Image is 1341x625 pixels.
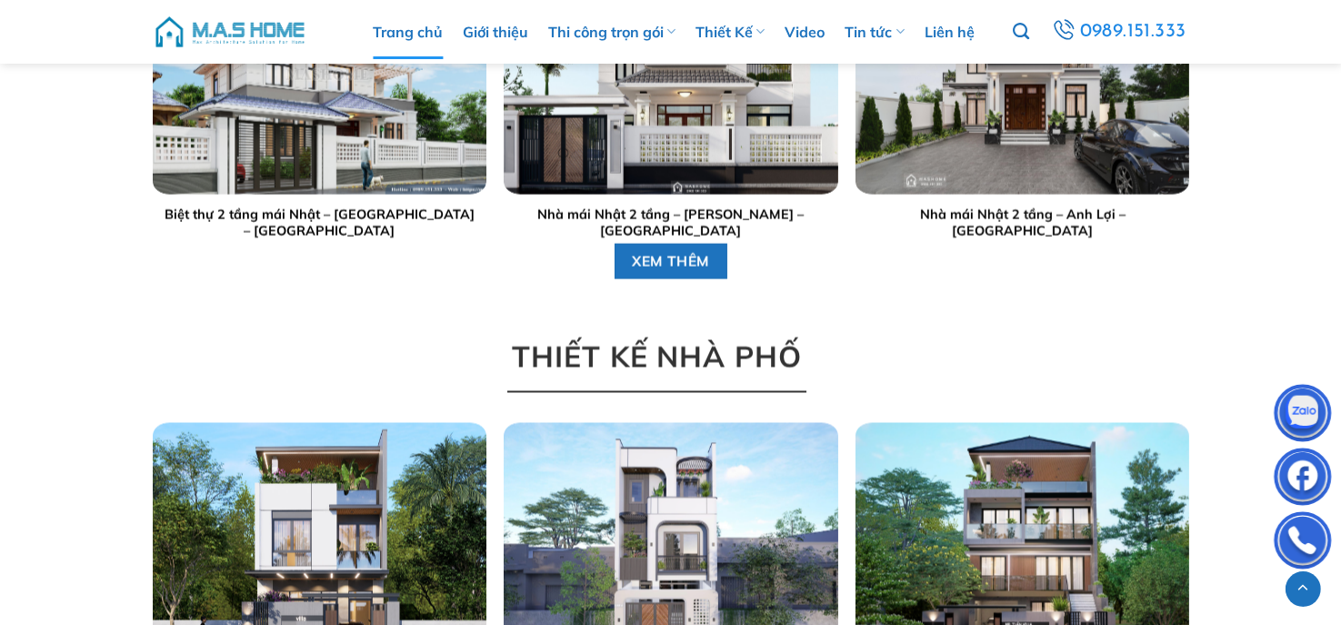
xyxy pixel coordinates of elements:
[1013,13,1029,51] a: Tìm kiếm
[1079,16,1186,47] span: 0989.151.333
[1049,15,1189,48] a: 0989.151.333
[632,250,710,273] span: XEM THÊM
[925,5,975,59] a: Liên hệ
[1286,571,1321,607] a: Lên đầu trang
[786,5,826,59] a: Video
[548,5,676,59] a: Thi công trọn gói
[1276,452,1330,507] img: Facebook
[1276,388,1330,443] img: Zalo
[513,207,828,240] a: Nhà mái Nhật 2 tầng – [PERSON_NAME] – [GEOGRAPHIC_DATA]
[614,244,727,279] a: XEM THÊM
[161,207,476,240] a: Biệt thự 2 tầng mái Nhật – [GEOGRAPHIC_DATA] – [GEOGRAPHIC_DATA]
[846,5,905,59] a: Tin tức
[865,207,1180,240] a: Nhà mái Nhật 2 tầng – Anh Lợi – [GEOGRAPHIC_DATA]
[696,5,765,59] a: Thiết Kế
[1276,516,1330,570] img: Phone
[153,5,307,59] img: M.A.S HOME – Tổng Thầu Thiết Kế Và Xây Nhà Trọn Gói
[373,5,443,59] a: Trang chủ
[511,334,801,380] span: THIẾT KẾ NHÀ PHỐ
[463,5,528,59] a: Giới thiệu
